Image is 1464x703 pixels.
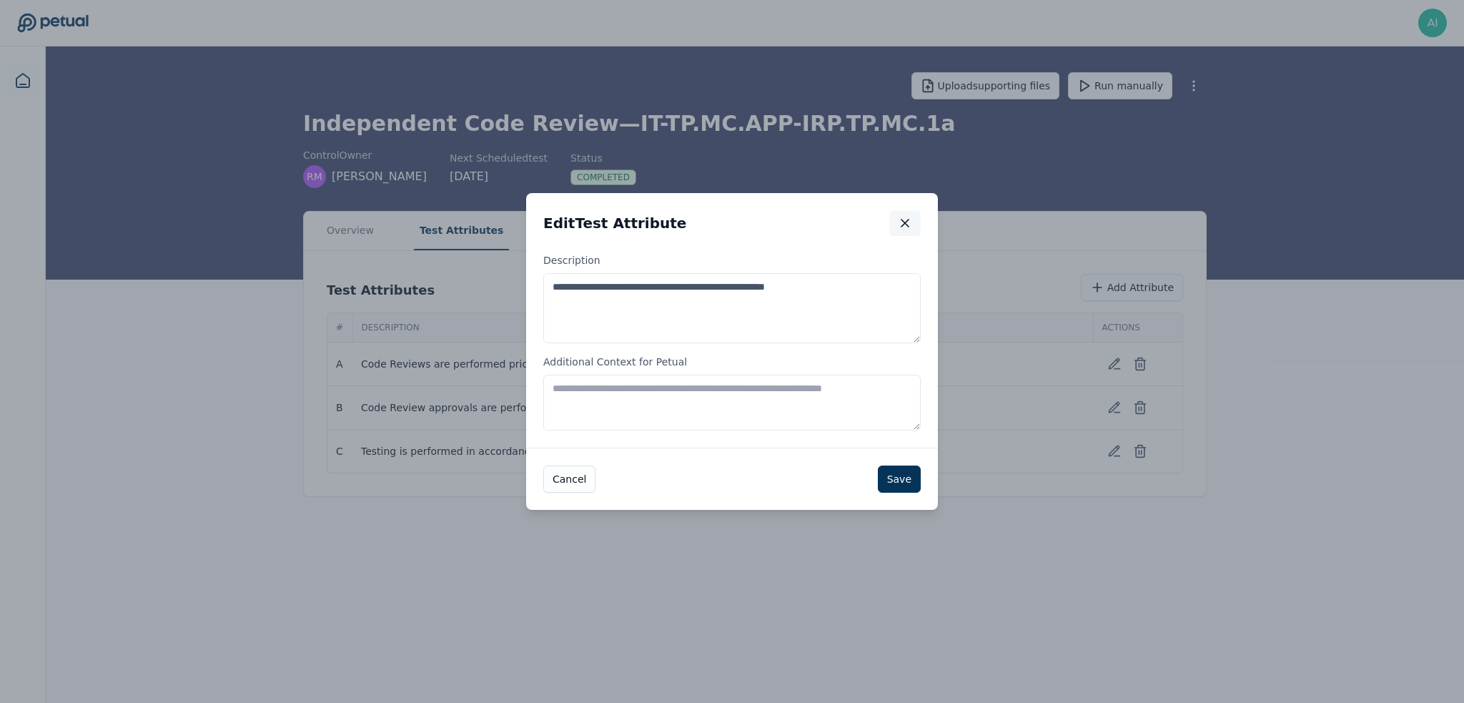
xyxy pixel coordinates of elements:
[543,466,595,493] button: Cancel
[543,375,921,431] textarea: Additional Context for Petual
[543,213,686,233] h2: Edit Test Attribute
[543,273,921,343] textarea: Description
[878,466,921,493] button: Save
[543,253,921,343] label: Description
[543,355,921,431] label: Additional Context for Petual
